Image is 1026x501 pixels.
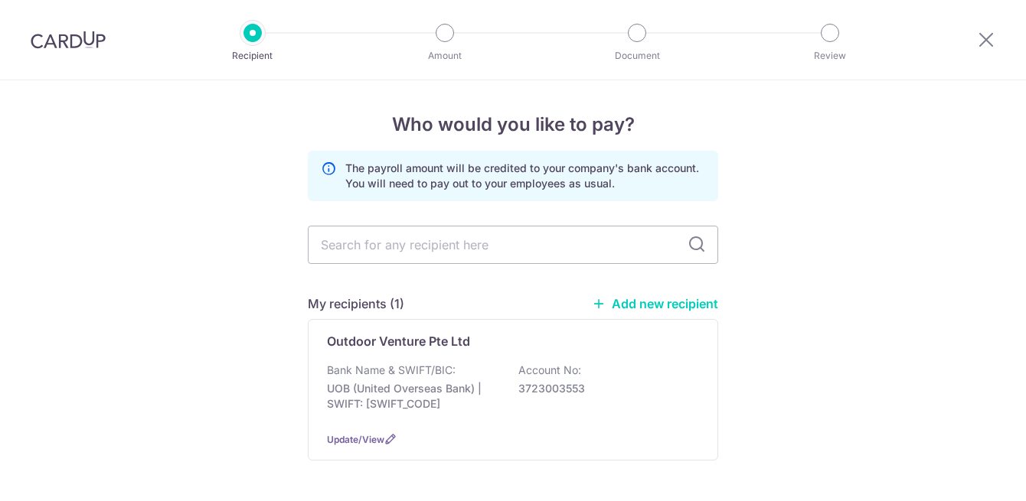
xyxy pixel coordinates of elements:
[388,48,502,63] p: Amount
[592,296,718,311] a: Add new recipient
[580,48,694,63] p: Document
[518,381,690,396] p: 3723003553
[773,48,887,63] p: Review
[327,381,498,412] p: UOB (United Overseas Bank) | SWIFT: [SWIFT_CODE]
[327,434,384,445] a: Update/View
[327,332,470,350] p: Outdoor Venture Pte Ltd
[308,111,718,138] h4: Who would you like to pay?
[518,363,581,378] p: Account No:
[196,48,309,63] p: Recipient
[31,31,106,49] img: CardUp
[327,363,456,378] p: Bank Name & SWIFT/BIC:
[308,294,404,313] h5: My recipients (1)
[308,226,718,264] input: Search for any recipient here
[345,161,705,191] p: The payroll amount will be credited to your company's bank account. You will need to pay out to y...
